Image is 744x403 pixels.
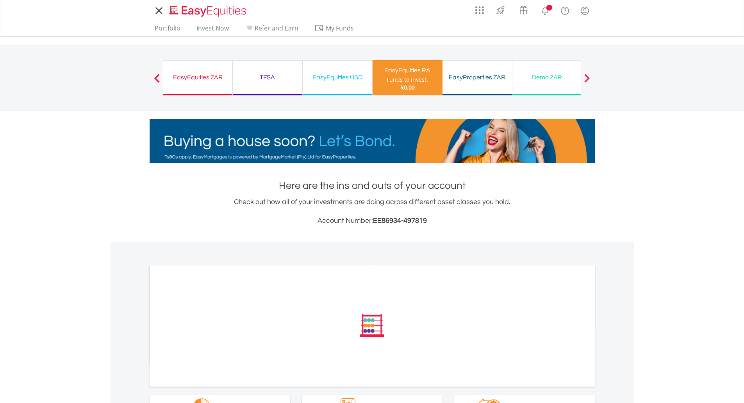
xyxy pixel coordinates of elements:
span: R0.00 [400,84,415,91]
div: EasyEquities ZAR [168,72,228,83]
a: Home page [166,2,250,18]
a: My Profile [575,2,595,19]
a: Invest Now [193,24,232,36]
a: Refer and Earn [242,24,302,36]
div: TFSA [237,72,298,83]
img: thrive-v2.svg [494,4,507,16]
button: Previous [149,78,165,86]
a: AppsGrid [470,2,489,14]
span: My Funds [314,23,366,33]
div: Funds to invest: [387,76,428,84]
img: vouchers-v2.svg [517,4,530,16]
h1: Here are the ins and outs of your account [150,179,595,193]
div: EasyEquities USD [307,72,368,83]
a: FAQ's and Support [555,2,575,18]
h3: Account Number: [150,215,595,226]
a: Portfolio [152,24,184,36]
img: EasyEquities_Logo.png [168,5,250,18]
img: EasyMortage Promotion Banner [150,119,595,163]
a: Vouchers [512,2,535,16]
span: EE86934-497819 [373,217,427,224]
button: Next [579,78,595,86]
div: Demo ZAR [517,72,577,83]
div: EasyEquities RA [377,65,438,76]
span: Refer and Earn [255,24,298,32]
a: Notifications [535,2,555,18]
img: grid-menu-icon.svg [475,6,484,14]
div: Check out how all of your investments are doing across different asset classes you hold. [150,197,595,226]
div: EasyProperties ZAR [447,72,507,83]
